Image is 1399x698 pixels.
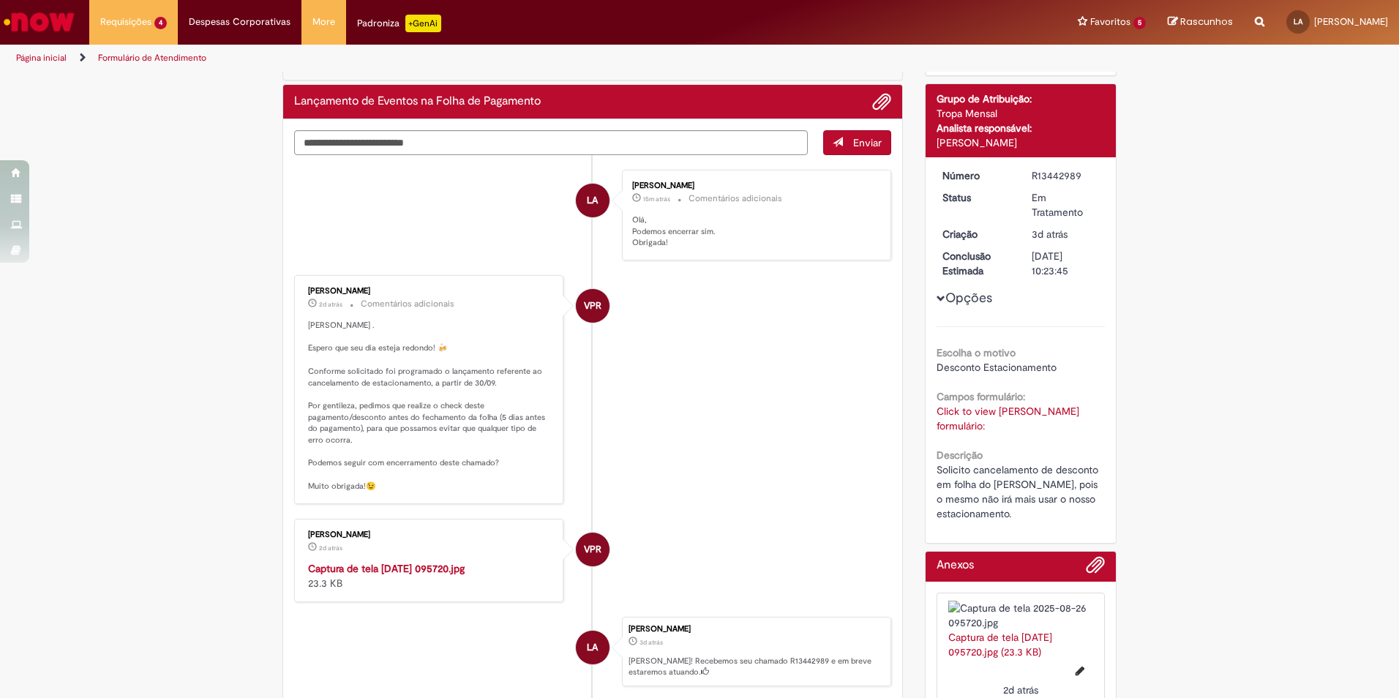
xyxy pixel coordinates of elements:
[16,52,67,64] a: Página inicial
[308,561,552,590] div: 23.3 KB
[937,390,1025,403] b: Campos formulário:
[308,320,552,492] p: [PERSON_NAME] . Espero que seu dia esteja redondo! 🍻 Conforme solicitado foi programado o lançame...
[576,184,610,217] div: Liliana Almeida
[1133,17,1146,29] span: 5
[1180,15,1233,29] span: Rascunhos
[1032,249,1100,278] div: [DATE] 10:23:45
[294,95,541,108] h2: Lançamento de Eventos na Folha de Pagamento Histórico de tíquete
[319,544,342,552] time: 26/08/2025 09:58:12
[937,449,983,462] b: Descrição
[1032,227,1100,241] div: 25/08/2025 09:22:02
[937,91,1106,106] div: Grupo de Atribuição:
[587,183,598,218] span: LA
[576,289,610,323] div: Vanessa Paiva Ribeiro
[1086,555,1105,582] button: Adicionar anexos
[948,631,1052,658] a: Captura de tela [DATE] 095720.jpg (23.3 KB)
[98,52,206,64] a: Formulário de Atendimento
[1032,190,1100,219] div: Em Tratamento
[931,249,1021,278] dt: Conclusão Estimada
[643,195,670,203] span: 15m atrás
[1003,683,1038,697] span: 2d atrás
[189,15,290,29] span: Despesas Corporativas
[1032,168,1100,183] div: R13442989
[294,130,808,155] textarea: Digite sua mensagem aqui...
[931,168,1021,183] dt: Número
[1168,15,1233,29] a: Rascunhos
[632,214,876,249] p: Olá, Podemos encerrar sim. Obrigada!
[312,15,335,29] span: More
[629,625,883,634] div: [PERSON_NAME]
[937,361,1057,374] span: Desconto Estacionamento
[1314,15,1388,28] span: [PERSON_NAME]
[937,346,1016,359] b: Escolha o motivo
[823,130,891,155] button: Enviar
[584,288,601,323] span: VPR
[937,405,1079,432] a: Click to view [PERSON_NAME] formulário:
[937,121,1106,135] div: Analista responsável:
[640,638,663,647] time: 25/08/2025 09:22:02
[11,45,922,72] ul: Trilhas de página
[319,300,342,309] time: 26/08/2025 09:58:21
[294,617,891,687] li: Liliana Almeida
[1,7,77,37] img: ServiceNow
[319,544,342,552] span: 2d atrás
[1003,683,1038,697] time: 26/08/2025 09:58:12
[357,15,441,32] div: Padroniza
[937,135,1106,150] div: [PERSON_NAME]
[308,287,552,296] div: [PERSON_NAME]
[937,106,1106,121] div: Tropa Mensal
[587,630,598,665] span: LA
[1032,228,1068,241] span: 3d atrás
[937,559,974,572] h2: Anexos
[931,227,1021,241] dt: Criação
[629,656,883,678] p: [PERSON_NAME]! Recebemos seu chamado R13442989 e em breve estaremos atuando.
[1032,228,1068,241] time: 25/08/2025 09:22:02
[853,136,882,149] span: Enviar
[100,15,151,29] span: Requisições
[872,92,891,111] button: Adicionar anexos
[1067,659,1093,683] button: Editar nome de arquivo Captura de tela 2025-08-26 095720.jpg
[931,190,1021,205] dt: Status
[640,638,663,647] span: 3d atrás
[948,601,1094,630] img: Captura de tela 2025-08-26 095720.jpg
[576,631,610,664] div: Liliana Almeida
[632,181,876,190] div: [PERSON_NAME]
[584,532,601,567] span: VPR
[576,533,610,566] div: Vanessa Paiva Ribeiro
[405,15,441,32] p: +GenAi
[361,298,454,310] small: Comentários adicionais
[1294,17,1302,26] span: LA
[308,530,552,539] div: [PERSON_NAME]
[319,300,342,309] span: 2d atrás
[308,562,465,575] a: Captura de tela [DATE] 095720.jpg
[689,192,782,205] small: Comentários adicionais
[154,17,167,29] span: 4
[1090,15,1130,29] span: Favoritos
[937,463,1101,520] span: Solicito cancelamento de desconto em folha do [PERSON_NAME], pois o mesmo não irá mais usar o nos...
